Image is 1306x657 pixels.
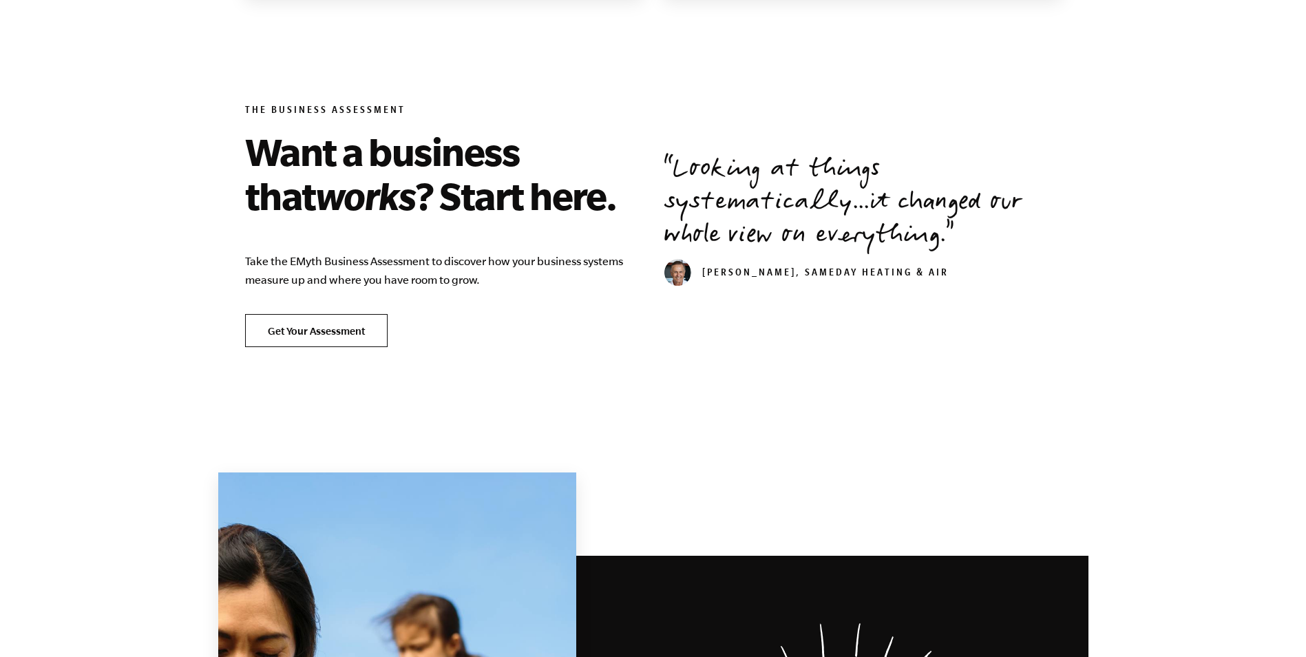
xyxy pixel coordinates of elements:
p: Take the EMyth Business Assessment to discover how your business systems measure up and where you... [245,252,643,289]
img: don weaver headshot [664,259,691,286]
h2: Want a business that ? Start here. [245,129,643,218]
em: works [316,174,416,217]
p: Looking at things systematically...it changed our whole view on everything. [664,154,1062,253]
cite: [PERSON_NAME], SameDay Heating & Air [664,269,949,280]
iframe: Chat Widget [1237,591,1306,657]
a: Get Your Assessment [245,314,388,347]
h6: The Business Assessment [245,105,643,118]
